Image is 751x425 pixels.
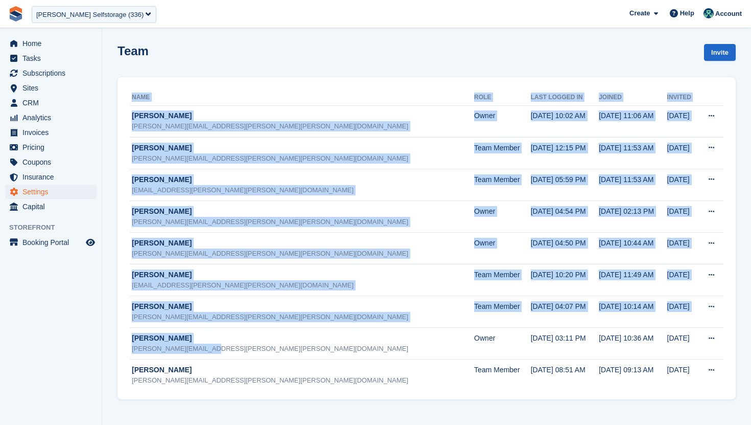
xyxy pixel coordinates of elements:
td: [DATE] 10:44 AM [599,233,667,264]
span: Storefront [9,222,102,233]
td: [DATE] 11:53 AM [599,137,667,169]
span: Create [629,8,650,18]
h1: Team [118,44,149,58]
span: Home [22,36,84,51]
td: [DATE] 05:59 PM [531,169,599,200]
td: [DATE] [667,137,697,169]
td: [DATE] 12:15 PM [531,137,599,169]
span: Help [680,8,694,18]
img: Jennifer Ofodile [703,8,714,18]
div: [PERSON_NAME] [132,110,474,121]
a: menu [5,96,97,110]
span: Tasks [22,51,84,65]
td: [DATE] 04:07 PM [531,296,599,328]
div: [PERSON_NAME] [132,333,474,344]
span: Account [715,9,742,19]
td: Team Member [474,137,531,169]
td: [DATE] 10:02 AM [531,105,599,137]
span: Pricing [22,140,84,154]
td: Owner [474,200,531,232]
a: menu [5,110,97,125]
td: [DATE] 10:14 AM [599,296,667,328]
div: [PERSON_NAME] [132,174,474,185]
th: Last logged in [531,90,599,106]
span: Settings [22,185,84,199]
a: menu [5,140,97,154]
td: [DATE] 10:20 PM [531,264,599,296]
div: [PERSON_NAME][EMAIL_ADDRESS][PERSON_NAME][PERSON_NAME][DOMAIN_NAME] [132,249,474,259]
td: Owner [474,233,531,264]
a: menu [5,66,97,80]
div: [PERSON_NAME][EMAIL_ADDRESS][PERSON_NAME][PERSON_NAME][DOMAIN_NAME] [132,375,474,386]
div: [PERSON_NAME][EMAIL_ADDRESS][PERSON_NAME][PERSON_NAME][DOMAIN_NAME] [132,312,474,322]
td: [DATE] [667,233,697,264]
span: Analytics [22,110,84,125]
td: Team Member [474,360,531,391]
td: [DATE] 09:13 AM [599,360,667,391]
div: [PERSON_NAME] [132,270,474,280]
td: [DATE] 10:36 AM [599,328,667,360]
span: Sites [22,81,84,95]
td: [DATE] [667,264,697,296]
td: [DATE] [667,200,697,232]
td: [DATE] 11:06 AM [599,105,667,137]
span: Booking Portal [22,235,84,250]
div: [EMAIL_ADDRESS][PERSON_NAME][PERSON_NAME][DOMAIN_NAME] [132,280,474,290]
span: Subscriptions [22,66,84,80]
a: menu [5,235,97,250]
div: [PERSON_NAME] Selfstorage (336) [36,10,144,20]
div: [PERSON_NAME] [132,206,474,217]
td: Team Member [474,264,531,296]
a: Preview store [84,236,97,249]
th: Name [130,90,474,106]
a: Invite [704,44,736,61]
a: menu [5,36,97,51]
td: Team Member [474,169,531,200]
a: menu [5,81,97,95]
span: Capital [22,199,84,214]
div: [PERSON_NAME] [132,143,474,153]
div: [PERSON_NAME][EMAIL_ADDRESS][PERSON_NAME][PERSON_NAME][DOMAIN_NAME] [132,217,474,227]
td: [DATE] 08:51 AM [531,360,599,391]
td: Owner [474,105,531,137]
td: [DATE] 02:13 PM [599,200,667,232]
a: menu [5,51,97,65]
a: menu [5,155,97,169]
a: menu [5,185,97,199]
td: [DATE] [667,169,697,200]
td: [DATE] 03:11 PM [531,328,599,360]
th: Invited [667,90,697,106]
img: stora-icon-8386f47178a22dfd0bd8f6a31ec36ba5ce8667c1dd55bd0f319d3a0aa187defe.svg [8,6,24,21]
td: [DATE] [667,360,697,391]
div: [EMAIL_ADDRESS][PERSON_NAME][PERSON_NAME][DOMAIN_NAME] [132,185,474,195]
span: Coupons [22,155,84,169]
div: [PERSON_NAME] [132,301,474,312]
div: [PERSON_NAME][EMAIL_ADDRESS][PERSON_NAME][PERSON_NAME][DOMAIN_NAME] [132,344,474,354]
div: [PERSON_NAME][EMAIL_ADDRESS][PERSON_NAME][PERSON_NAME][DOMAIN_NAME] [132,153,474,164]
td: Team Member [474,296,531,328]
span: Invoices [22,125,84,140]
a: menu [5,170,97,184]
td: [DATE] 11:49 AM [599,264,667,296]
span: Insurance [22,170,84,184]
td: [DATE] 11:53 AM [599,169,667,200]
td: [DATE] [667,328,697,360]
td: [DATE] [667,105,697,137]
a: menu [5,199,97,214]
td: [DATE] 04:50 PM [531,233,599,264]
span: CRM [22,96,84,110]
div: [PERSON_NAME] [132,238,474,249]
td: [DATE] [667,296,697,328]
div: [PERSON_NAME] [132,365,474,375]
td: Owner [474,328,531,360]
th: Joined [599,90,667,106]
div: [PERSON_NAME][EMAIL_ADDRESS][PERSON_NAME][PERSON_NAME][DOMAIN_NAME] [132,121,474,131]
a: menu [5,125,97,140]
th: Role [474,90,531,106]
td: [DATE] 04:54 PM [531,200,599,232]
